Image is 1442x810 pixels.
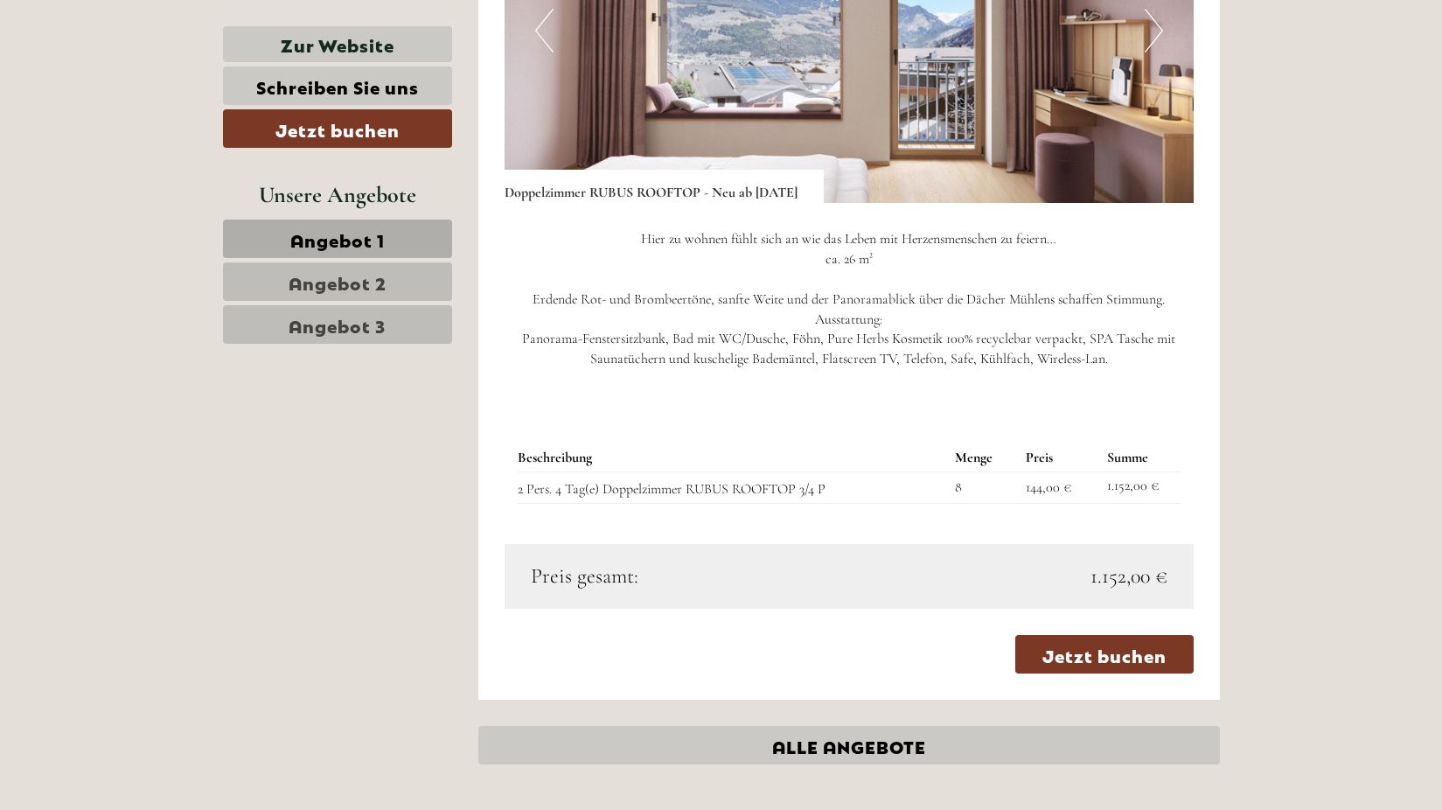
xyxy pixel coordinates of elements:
[1019,444,1100,471] th: Preis
[478,726,1220,765] a: ALLE ANGEBOTE
[290,227,385,251] span: Angebot 1
[505,170,824,203] div: Doppelzimmer RUBUS ROOFTOP - Neu ab [DATE]
[1026,478,1071,496] span: 144,00 €
[223,66,452,105] a: Schreiben Sie uns
[948,444,1019,471] th: Menge
[1100,444,1181,471] th: Summe
[505,229,1194,369] p: Hier zu wohnen fühlt sich an wie das Leben mit Herzensmenschen zu feiern… ca. 26 m² Erdende Rot- ...
[223,26,452,62] a: Zur Website
[1145,9,1163,52] button: Next
[535,9,554,52] button: Previous
[1100,471,1181,503] td: 1.152,00 €
[289,269,387,294] span: Angebot 2
[518,444,948,471] th: Beschreibung
[948,471,1019,503] td: 8
[1090,562,1167,591] span: 1.152,00 €
[518,562,849,591] div: Preis gesamt:
[518,471,948,503] td: 2 Pers. 4 Tag(e) Doppelzimmer RUBUS ROOFTOP 3/4 P
[289,312,386,337] span: Angebot 3
[223,109,452,148] a: Jetzt buchen
[223,178,452,211] div: Unsere Angebote
[1015,635,1194,674] a: Jetzt buchen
